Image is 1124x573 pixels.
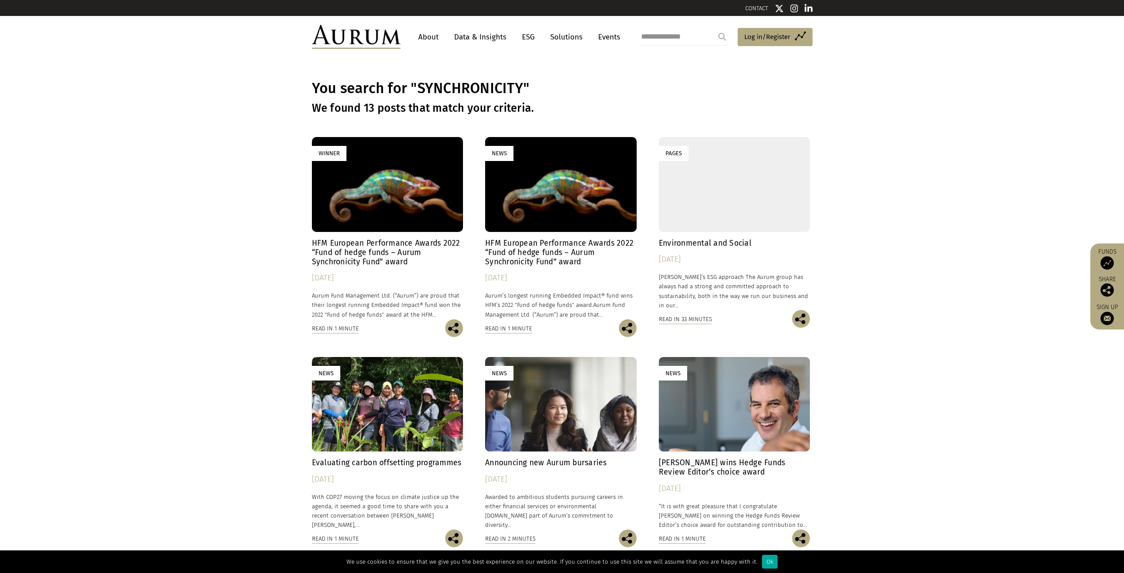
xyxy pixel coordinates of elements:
p: Awarded to ambitious students pursuing careers in either financial services or environmental [DOM... [485,492,637,530]
h4: Announcing new Aurum bursaries [485,458,637,467]
div: [DATE] [312,272,463,284]
div: News [659,366,687,381]
img: Share this post [619,530,637,547]
img: Share this post [619,319,637,337]
div: Read in 1 minute [312,534,359,544]
a: Pages Environmental and Social [DATE] [PERSON_NAME]’s ESG approach The Aurum group has always had... [659,137,810,310]
a: Sign up [1095,303,1120,325]
div: Read in 33 minutes [659,314,712,324]
div: News [485,146,513,161]
a: ESG [517,29,539,45]
div: Share [1095,276,1120,297]
h3: We found 13 posts that match your criteria. [312,102,813,115]
p: Aurum’s longest running Embedded Impact® fund wins HFM’s 2022 "Fund of hedge funds" award.Aurum F... [485,291,637,319]
div: Pages [659,146,688,161]
a: News HFM European Performance Awards 2022 “Fund of hedge funds – Aurum Synchronicity Fund” award ... [485,137,637,319]
p: Aurum Fund Management Ltd. (“Aurum”) are proud that their longest running Embedded Impact® fund w... [312,291,463,319]
h4: Environmental and Social [659,239,810,248]
div: Ok [762,555,778,569]
input: Submit [713,28,731,46]
div: Read in 1 minute [485,324,532,334]
div: Read in 1 minute [312,324,359,334]
a: Data & Insights [450,29,511,45]
div: News [312,366,340,381]
h1: You search for "SYNCHRONICITY" [312,80,813,97]
a: News Evaluating carbon offsetting programmes [DATE] With COP27 moving the focus on climate justic... [312,357,463,530]
img: Access Funds [1101,256,1114,270]
a: Solutions [546,29,587,45]
p: With COP27 moving the focus on climate justice up the agenda, it seemed a good time to share with... [312,492,463,530]
p: [PERSON_NAME]’s ESG approach The Aurum group has always had a strong and committed approach to su... [659,272,810,310]
img: Share this post [792,530,810,547]
div: Read in 2 minutes [485,534,536,544]
p: “It is with great pleasure that I congratulate [PERSON_NAME] on winning the Hedge Funds Review Ed... [659,502,810,530]
a: About [414,29,443,45]
div: Read in 1 minute [659,534,706,544]
div: [DATE] [485,473,637,486]
a: News Announcing new Aurum bursaries [DATE] Awarded to ambitious students pursuing careers in eith... [485,357,637,530]
div: Winner [312,146,346,161]
img: Share this post [792,310,810,328]
h4: HFM European Performance Awards 2022 “Fund of hedge funds – Aurum Synchronicity Fund” award [312,239,463,267]
img: Sign up to our newsletter [1101,312,1114,325]
img: Share this post [445,319,463,337]
img: Twitter icon [775,4,784,13]
h4: Evaluating carbon offsetting programmes [312,458,463,467]
a: Winner HFM European Performance Awards 2022 “Fund of hedge funds – Aurum Synchronicity Fund” awar... [312,137,463,319]
span: Log in/Register [744,31,790,42]
div: [DATE] [659,253,810,266]
img: Instagram icon [790,4,798,13]
a: Funds [1095,248,1120,270]
div: [DATE] [485,272,637,284]
a: Events [594,29,620,45]
img: Share this post [445,530,463,547]
a: Log in/Register [738,28,813,47]
img: Linkedin icon [805,4,813,13]
a: News [PERSON_NAME] wins Hedge Funds Review Editor’s choice award [DATE] “It is with great pleasur... [659,357,810,530]
img: Aurum [312,25,401,49]
h4: HFM European Performance Awards 2022 “Fund of hedge funds – Aurum Synchronicity Fund” award [485,239,637,267]
span: [PERSON_NAME] [312,522,354,528]
div: [DATE] [659,483,810,495]
div: News [485,366,513,381]
h4: [PERSON_NAME] wins Hedge Funds Review Editor’s choice award [659,458,810,477]
img: Share this post [1101,283,1114,297]
a: CONTACT [745,5,768,12]
div: [DATE] [312,473,463,486]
